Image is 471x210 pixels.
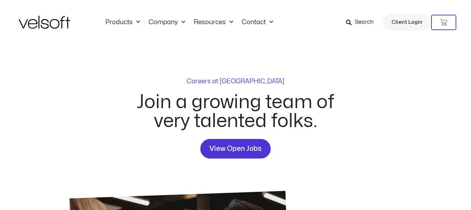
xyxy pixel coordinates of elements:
[189,19,237,26] a: ResourcesMenu Toggle
[19,16,70,29] img: Velsoft Training Materials
[383,14,431,31] a: Client Login
[200,139,271,159] a: View Open Jobs
[237,19,277,26] a: ContactMenu Toggle
[392,18,422,27] span: Client Login
[346,16,379,28] a: Search
[209,143,262,154] span: View Open Jobs
[101,19,144,26] a: ProductsMenu Toggle
[144,19,189,26] a: CompanyMenu Toggle
[101,19,277,26] nav: Menu
[187,78,284,85] p: Careers at [GEOGRAPHIC_DATA]
[129,93,343,131] h2: Join a growing team of very talented folks.
[355,18,374,27] span: Search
